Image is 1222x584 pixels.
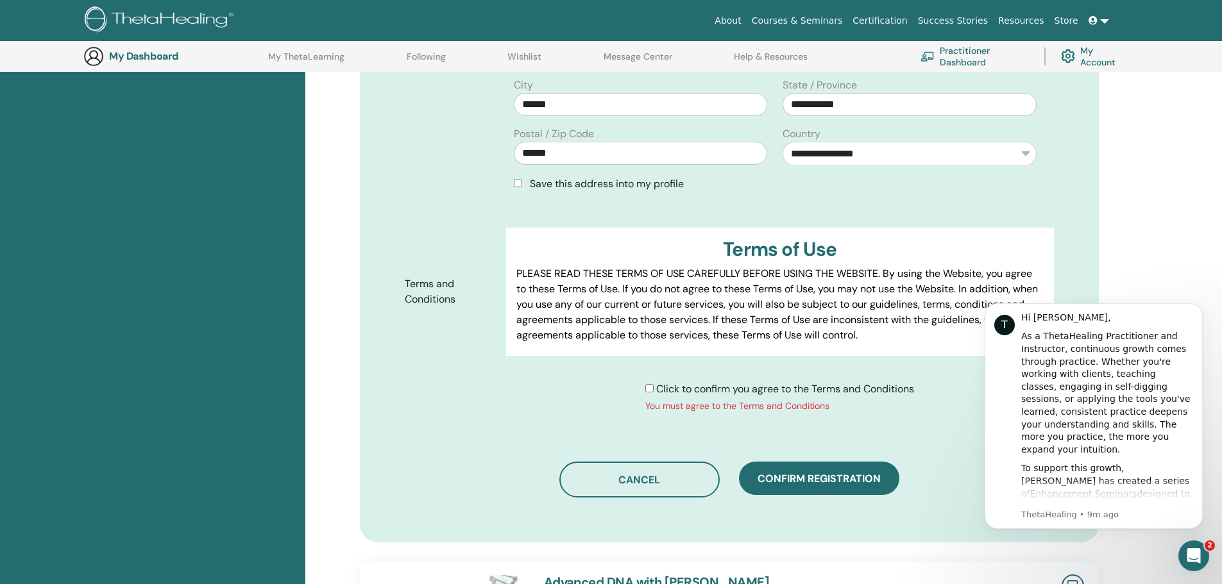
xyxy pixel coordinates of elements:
[83,46,104,67] img: generic-user-icon.jpg
[913,9,993,33] a: Success Stories
[783,78,857,93] label: State / Province
[709,9,746,33] a: About
[993,9,1049,33] a: Resources
[847,9,912,33] a: Certification
[734,51,808,72] a: Help & Resources
[65,204,172,215] a: Enhancement Seminars
[530,177,684,190] span: Save this address into my profile
[656,382,914,396] span: Click to confirm you agree to the Terms and Conditions
[507,51,541,72] a: Wishlist
[758,472,881,485] span: Confirm registration
[109,50,237,62] h3: My Dashboard
[604,51,672,72] a: Message Center
[747,9,848,33] a: Courses & Seminars
[921,51,935,62] img: chalkboard-teacher.svg
[739,462,899,495] button: Confirm registration
[514,78,533,93] label: City
[965,284,1222,549] iframe: Intercom notifications message
[56,178,228,317] div: To support this growth, [PERSON_NAME] has created a series of designed to help you refine your kn...
[1061,46,1075,66] img: cog.svg
[783,126,820,142] label: Country
[618,473,660,487] span: Cancel
[395,272,507,312] label: Terms and Conditions
[1178,540,1209,571] iframe: Intercom live chat
[56,225,228,237] p: Message from ThetaHealing, sent 9m ago
[559,462,720,497] button: Cancel
[516,353,1043,538] p: Lor IpsumDolorsi.ame Cons adipisci elits do eiusm tem incid, utl etdol, magnaali eni adminimve qu...
[921,42,1029,71] a: Practitioner Dashboard
[1049,9,1083,33] a: Store
[514,126,594,142] label: Postal / Zip Code
[645,399,914,413] div: You must agree to the Terms and Conditions
[268,51,344,72] a: My ThetaLearning
[407,51,446,72] a: Following
[1061,42,1126,71] a: My Account
[85,6,238,35] img: logo.png
[516,266,1043,343] p: PLEASE READ THESE TERMS OF USE CAREFULLY BEFORE USING THE WEBSITE. By using the Website, you agre...
[516,238,1043,261] h3: Terms of Use
[1205,540,1215,551] span: 2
